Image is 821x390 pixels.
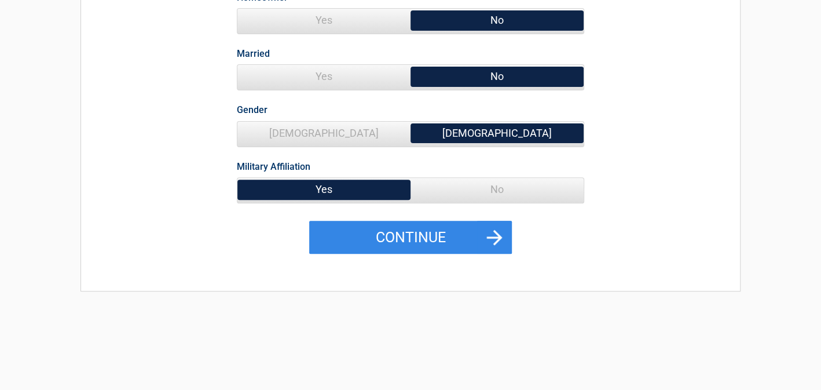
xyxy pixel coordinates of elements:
span: No [410,178,584,201]
span: [DEMOGRAPHIC_DATA] [237,122,410,145]
span: Yes [237,65,410,88]
label: Military Affiliation [237,159,310,174]
span: [DEMOGRAPHIC_DATA] [410,122,584,145]
label: Married [237,46,270,61]
span: Yes [237,9,410,32]
button: Continue [309,221,512,254]
label: Gender [237,102,267,118]
span: Yes [237,178,410,201]
span: No [410,65,584,88]
span: No [410,9,584,32]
